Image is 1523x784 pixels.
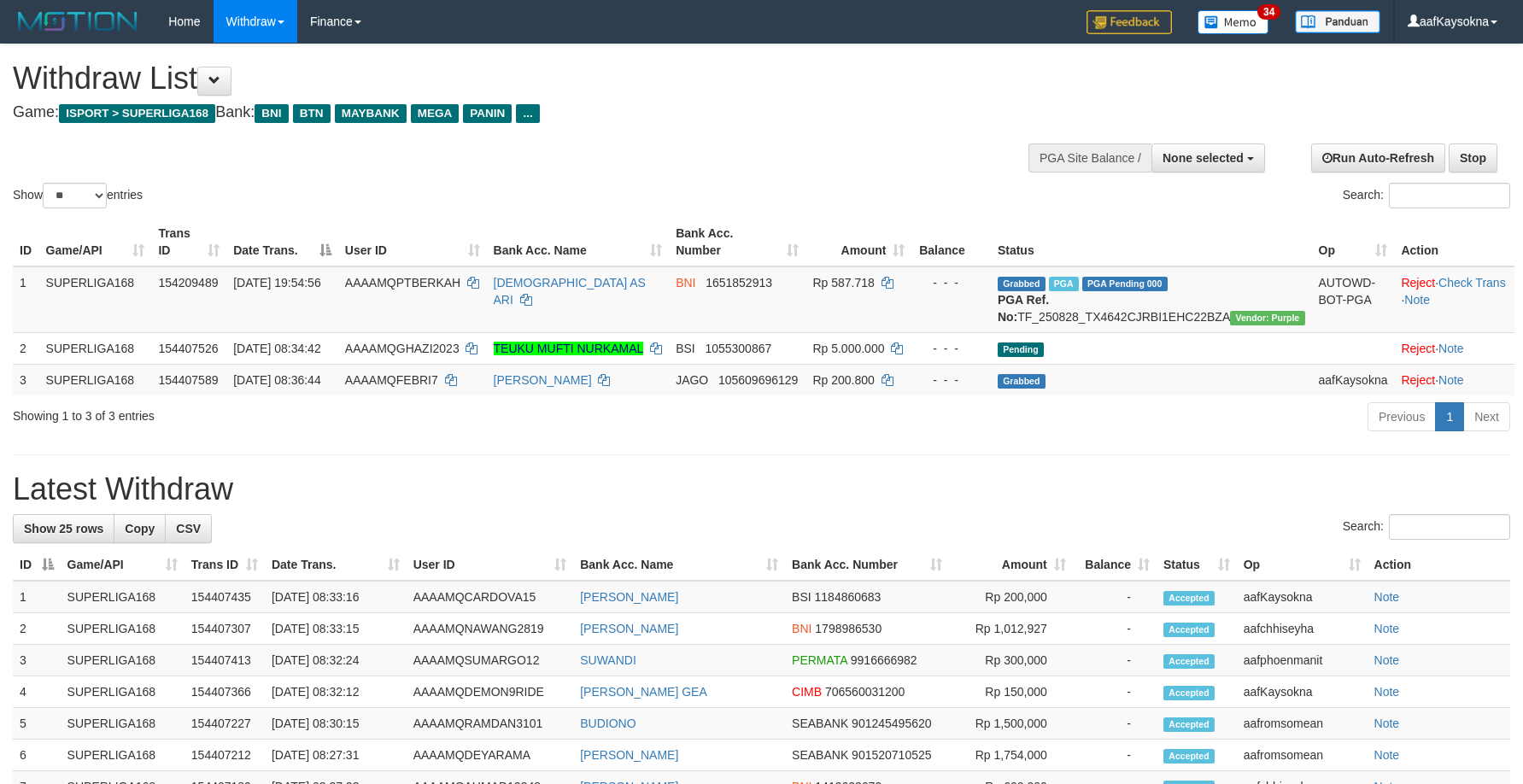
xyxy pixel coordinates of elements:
[335,104,407,123] span: MAYBANK
[792,717,848,730] span: SEABANK
[39,266,152,333] td: SUPERLIGA168
[494,276,646,307] a: [DEMOGRAPHIC_DATA] AS ARI
[792,653,847,667] span: PERMATA
[226,218,338,266] th: Date Trans.: activate to sort column descending
[516,104,539,123] span: ...
[676,276,695,290] span: BNI
[1435,402,1464,431] a: 1
[1389,514,1510,540] input: Search:
[1343,514,1510,540] label: Search:
[24,522,103,535] span: Show 25 rows
[407,613,574,645] td: AAAAMQNAWANG2819
[185,613,265,645] td: 154407307
[39,218,152,266] th: Game/API: activate to sort column ascending
[1237,549,1368,581] th: Op: activate to sort column ascending
[61,581,185,613] td: SUPERLIGA168
[13,266,39,333] td: 1
[185,740,265,771] td: 154407212
[852,748,931,762] span: Copy 901520710525 to clipboard
[39,364,152,395] td: SUPERLIGA168
[1237,581,1368,613] td: aafKaysokna
[1230,311,1304,325] span: Vendor URL: https://trx4.1velocity.biz
[407,676,574,708] td: AAAAMQDEMON9RIDE
[1311,143,1445,173] a: Run Auto-Refresh
[991,218,1312,266] th: Status
[265,708,407,740] td: [DATE] 08:30:15
[13,401,622,424] div: Showing 1 to 3 of 3 entries
[949,549,1073,581] th: Amount: activate to sort column ascending
[1368,402,1436,431] a: Previous
[1463,402,1510,431] a: Next
[1073,645,1157,676] td: -
[1295,10,1380,33] img: panduan.png
[1394,266,1514,333] td: · ·
[1163,654,1215,669] span: Accepted
[255,104,288,123] span: BNI
[1073,740,1157,771] td: -
[13,581,61,613] td: 1
[1389,183,1510,208] input: Search:
[1237,645,1368,676] td: aafphoenmanit
[158,373,218,387] span: 154407589
[812,276,874,290] span: Rp 587.718
[949,740,1073,771] td: Rp 1,754,000
[1073,581,1157,613] td: -
[998,342,1044,357] span: Pending
[812,342,884,355] span: Rp 5.000.000
[1163,623,1215,637] span: Accepted
[233,373,320,387] span: [DATE] 08:36:44
[998,293,1049,324] b: PGA Ref. No:
[265,549,407,581] th: Date Trans.: activate to sort column ascending
[13,514,114,543] a: Show 25 rows
[1401,373,1435,387] a: Reject
[13,332,39,364] td: 2
[1438,276,1506,290] a: Check Trans
[185,708,265,740] td: 154407227
[185,645,265,676] td: 154407413
[1374,717,1400,730] a: Note
[792,685,822,699] span: CIMB
[1404,293,1430,307] a: Note
[1312,218,1395,266] th: Op: activate to sort column ascending
[1163,151,1244,165] span: None selected
[1163,686,1215,700] span: Accepted
[1237,740,1368,771] td: aafromsomean
[1343,183,1510,208] label: Search:
[158,342,218,355] span: 154407526
[265,581,407,613] td: [DATE] 08:33:16
[1157,549,1237,581] th: Status: activate to sort column ascending
[265,613,407,645] td: [DATE] 08:33:15
[1374,590,1400,604] a: Note
[61,549,185,581] th: Game/API: activate to sort column ascending
[949,708,1073,740] td: Rp 1,500,000
[151,218,226,266] th: Trans ID: activate to sort column ascending
[114,514,166,543] a: Copy
[1073,549,1157,581] th: Balance: activate to sort column ascending
[158,276,218,290] span: 154209489
[815,622,882,635] span: Copy 1798986530 to clipboard
[792,622,811,635] span: BNI
[1082,277,1168,291] span: PGA Pending
[1438,373,1464,387] a: Note
[1198,10,1269,34] img: Button%20Memo.svg
[407,549,574,581] th: User ID: activate to sort column ascending
[165,514,212,543] a: CSV
[345,342,460,355] span: AAAAMQGHAZI2023
[949,645,1073,676] td: Rp 300,000
[13,645,61,676] td: 3
[43,183,107,208] select: Showentries
[125,522,155,535] span: Copy
[13,183,143,208] label: Show entries
[792,748,848,762] span: SEABANK
[13,9,143,34] img: MOTION_logo.png
[580,622,678,635] a: [PERSON_NAME]
[59,104,215,123] span: ISPORT > SUPERLIGA168
[265,740,407,771] td: [DATE] 08:27:31
[1237,708,1368,740] td: aafromsomean
[185,676,265,708] td: 154407366
[13,364,39,395] td: 3
[580,748,678,762] a: [PERSON_NAME]
[1312,364,1395,395] td: aafKaysokna
[918,340,983,357] div: - - -
[407,708,574,740] td: AAAAMQRAMDAN3101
